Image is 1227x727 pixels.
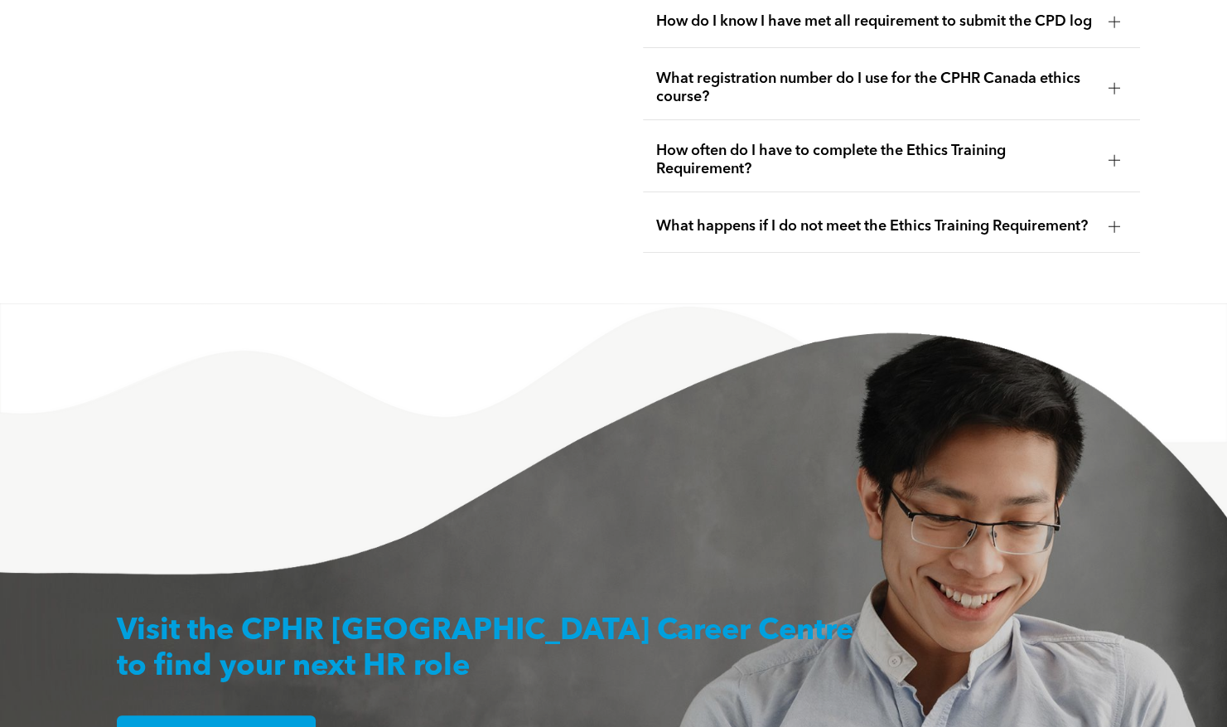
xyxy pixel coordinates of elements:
[656,12,1095,31] span: How do I know I have met all requirement to submit the CPD log
[656,142,1095,178] span: How often do I have to complete the Ethics Training Requirement?
[241,617,324,647] span: CPHR
[331,617,650,647] span: [GEOGRAPHIC_DATA]
[656,217,1095,235] span: What happens if I do not meet the Ethics Training Requirement?
[117,617,853,682] span: Career Centre to find your next HR role
[117,617,234,647] span: Visit the
[656,70,1095,106] span: What registration number do I use for the CPHR Canada ethics course?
